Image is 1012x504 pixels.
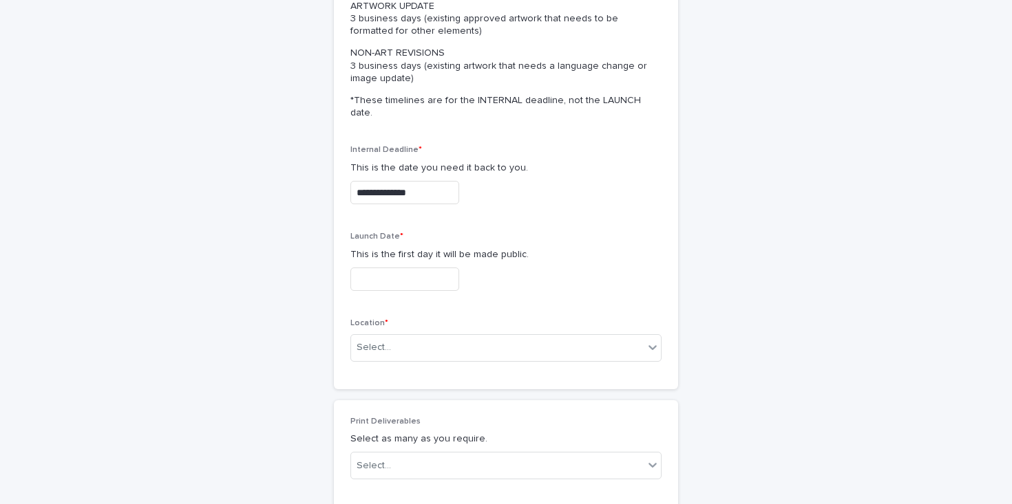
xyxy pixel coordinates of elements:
[350,146,422,154] span: Internal Deadline
[350,161,662,175] p: This is the date you need it back to you.
[350,94,656,119] p: *These timelines are for the INTERNAL deadline, not the LAUNCH date.
[350,248,662,262] p: This is the first day it will be made public.
[350,47,656,85] p: NON-ART REVISIONS 3 business days (existing artwork that needs a language change or image update)
[357,459,391,473] div: Select...
[350,319,388,327] span: Location
[350,417,421,426] span: Print Deliverables
[350,232,403,241] span: Launch Date
[350,432,662,446] p: Select as many as you require.
[357,340,391,355] div: Select...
